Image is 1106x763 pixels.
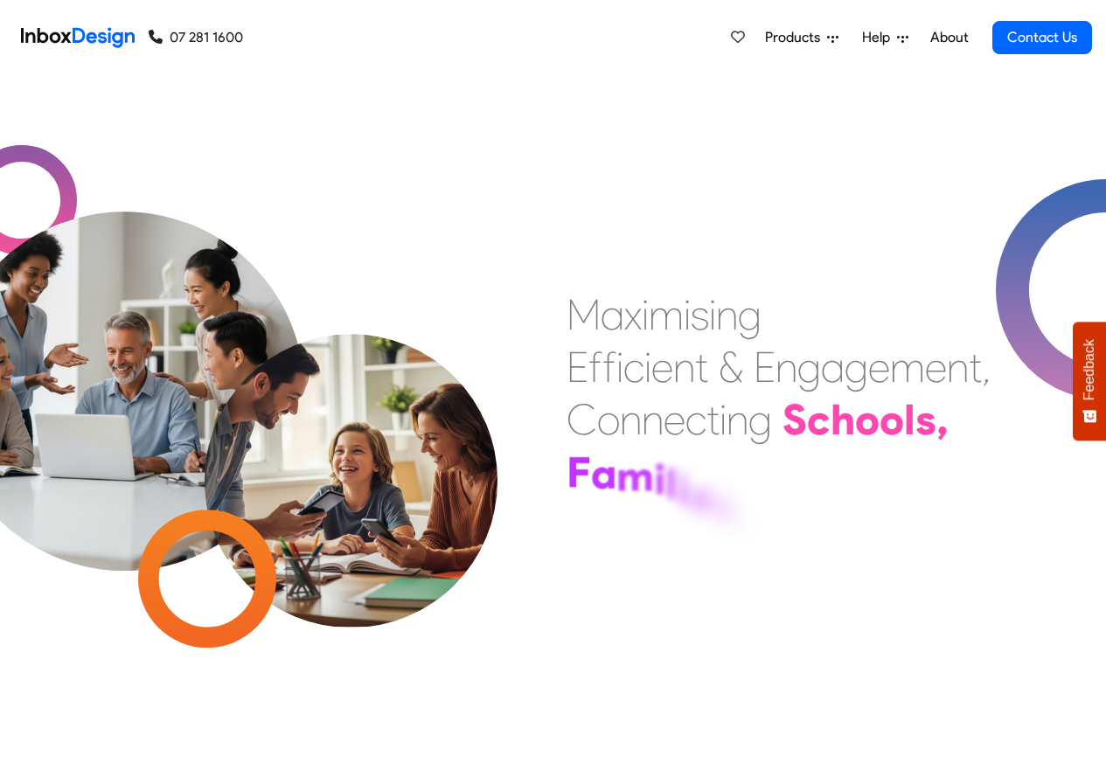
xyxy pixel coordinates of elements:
div: g [738,288,762,341]
div: n [947,341,969,393]
div: o [597,393,620,446]
div: c [685,393,706,446]
div: n [642,393,664,446]
div: m [890,341,925,393]
a: Contact Us [992,21,1092,54]
div: t [695,341,708,393]
div: n [673,341,695,393]
div: & [719,341,743,393]
div: e [925,341,947,393]
div: i [677,463,688,516]
div: o [855,393,880,446]
a: About [925,20,973,55]
div: i [709,288,716,341]
button: Feedback - Show survey [1073,322,1106,440]
a: Help [855,20,915,55]
div: Maximising Efficient & Engagement, Connecting Schools, Families, and Students. [567,288,991,551]
div: C [567,393,597,446]
div: e [688,469,712,522]
div: i [654,453,665,505]
div: s [915,393,936,446]
div: e [868,341,890,393]
div: c [807,393,831,446]
div: n [620,393,642,446]
div: e [664,393,685,446]
div: , [982,341,991,393]
div: M [567,288,601,341]
div: n [727,393,748,446]
div: e [651,341,673,393]
div: a [821,341,845,393]
div: f [602,341,616,393]
div: m [649,288,684,341]
div: g [845,341,868,393]
span: Feedback [1082,339,1097,400]
div: S [783,393,807,446]
div: s [691,288,709,341]
div: h [831,393,855,446]
div: s [712,477,733,530]
div: i [616,341,623,393]
div: l [665,457,677,510]
div: c [623,341,644,393]
div: a [591,447,616,500]
div: a [601,288,624,341]
div: m [616,449,654,502]
div: l [904,393,915,446]
div: F [567,446,591,498]
div: E [567,341,588,393]
div: x [624,288,642,341]
div: i [644,341,651,393]
div: i [642,288,649,341]
div: n [716,288,738,341]
div: g [748,393,772,446]
div: , [733,486,745,538]
div: o [880,393,904,446]
div: t [706,393,720,446]
div: g [797,341,821,393]
img: parents_with_child.png [168,261,534,628]
span: Help [862,27,897,48]
div: , [936,393,949,446]
div: a [567,548,590,600]
div: t [969,341,982,393]
div: i [684,288,691,341]
span: Products [765,27,827,48]
div: i [720,393,727,446]
div: E [754,341,776,393]
div: n [776,341,797,393]
a: Products [758,20,845,55]
div: f [588,341,602,393]
a: 07 281 1600 [149,27,243,48]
